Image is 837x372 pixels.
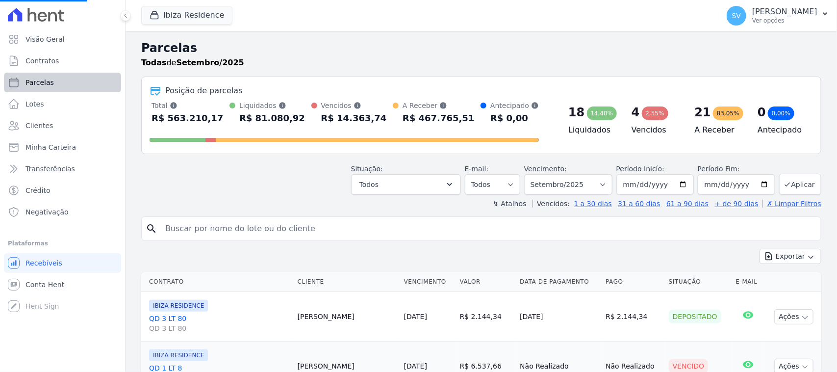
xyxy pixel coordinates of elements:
label: Período Inicío: [616,165,664,173]
strong: Setembro/2025 [177,58,244,67]
a: + de 90 dias [715,200,759,208]
a: 1 a 30 dias [574,200,612,208]
a: Lotes [4,94,121,114]
a: Negativação [4,202,121,222]
span: Lotes [25,99,44,109]
h4: Antecipado [758,124,805,136]
span: Recebíveis [25,258,62,268]
div: A Receber [403,101,475,110]
span: Conta Hent [25,280,64,290]
a: Transferências [4,159,121,179]
a: 31 a 60 dias [618,200,660,208]
td: [DATE] [516,292,602,342]
th: Situação [665,272,732,292]
span: Parcelas [25,78,54,87]
div: R$ 14.363,74 [321,110,387,126]
th: Pago [602,272,665,292]
div: 83,05% [713,106,743,120]
p: de [141,57,244,69]
th: Data de Pagamento [516,272,602,292]
button: Ibiza Residence [141,6,232,25]
button: Ações [774,309,813,324]
span: Clientes [25,121,53,131]
h4: A Receber [695,124,742,136]
button: Todos [351,174,461,195]
h2: Parcelas [141,39,821,57]
th: Valor [456,272,516,292]
button: Aplicar [779,174,821,195]
span: Crédito [25,186,51,195]
a: [DATE] [404,362,427,370]
div: R$ 467.765,51 [403,110,475,126]
label: Período Fim: [698,164,775,174]
p: Ver opções [752,17,817,25]
label: E-mail: [465,165,489,173]
h4: Vencidos [632,124,679,136]
p: [PERSON_NAME] [752,7,817,17]
th: E-mail [732,272,765,292]
th: Contrato [141,272,294,292]
div: Total [152,101,224,110]
strong: Todas [141,58,167,67]
span: Transferências [25,164,75,174]
span: IBIZA RESIDENCE [149,300,208,312]
label: ↯ Atalhos [493,200,526,208]
a: Crédito [4,181,121,200]
span: Visão Geral [25,34,65,44]
a: ✗ Limpar Filtros [762,200,821,208]
div: Liquidados [239,101,305,110]
button: Exportar [760,249,821,264]
span: QD 3 LT 80 [149,323,290,333]
div: Antecipado [490,101,539,110]
a: [DATE] [404,313,427,320]
a: Minha Carteira [4,137,121,157]
div: R$ 81.080,92 [239,110,305,126]
span: Negativação [25,207,69,217]
button: SV [PERSON_NAME] Ver opções [719,2,837,29]
i: search [146,223,157,235]
div: 4 [632,105,640,120]
div: 14,40% [587,106,617,120]
div: 18 [568,105,584,120]
a: Recebíveis [4,253,121,273]
div: 0,00% [768,106,794,120]
label: Vencidos: [533,200,570,208]
a: Clientes [4,116,121,135]
div: R$ 0,00 [490,110,539,126]
td: R$ 2.144,34 [456,292,516,342]
a: 61 a 90 dias [666,200,709,208]
div: 0 [758,105,766,120]
th: Vencimento [400,272,456,292]
td: [PERSON_NAME] [294,292,400,342]
label: Situação: [351,165,383,173]
div: R$ 563.210,17 [152,110,224,126]
input: Buscar por nome do lote ou do cliente [159,219,817,239]
a: QD 3 LT 80QD 3 LT 80 [149,314,290,333]
a: Contratos [4,51,121,71]
label: Vencimento: [524,165,567,173]
th: Cliente [294,272,400,292]
div: Vencidos [321,101,387,110]
h4: Liquidados [568,124,616,136]
div: Posição de parcelas [165,85,243,97]
span: Contratos [25,56,59,66]
span: SV [732,12,741,19]
div: 2,55% [642,106,668,120]
td: R$ 2.144,34 [602,292,665,342]
div: Plataformas [8,238,117,249]
a: Visão Geral [4,29,121,49]
a: Conta Hent [4,275,121,294]
span: Minha Carteira [25,142,76,152]
div: 21 [695,105,711,120]
a: Parcelas [4,73,121,92]
span: IBIZA RESIDENCE [149,349,208,361]
span: Todos [359,179,379,190]
div: Depositado [669,310,721,323]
